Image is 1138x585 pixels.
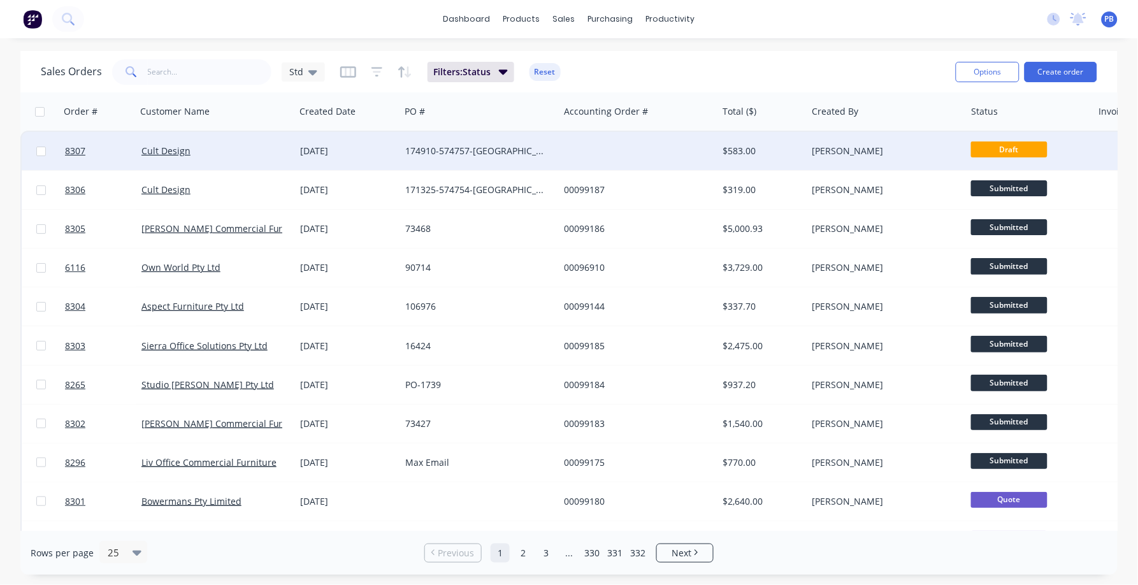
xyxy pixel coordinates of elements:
[419,544,719,563] ul: Pagination
[812,379,953,391] div: [PERSON_NAME]
[299,105,356,118] div: Created Date
[65,405,141,443] a: 8302
[141,417,309,430] a: [PERSON_NAME] Commercial Furniture
[723,300,798,313] div: $337.70
[812,456,953,469] div: [PERSON_NAME]
[300,222,395,235] div: [DATE]
[723,456,798,469] div: $770.00
[65,366,141,404] a: 8265
[723,495,798,508] div: $2,640.00
[605,544,624,563] a: Page 331
[405,105,425,118] div: PO #
[564,261,705,274] div: 00096910
[300,184,395,196] div: [DATE]
[405,340,547,352] div: 16424
[141,495,241,507] a: Bowermans Pty Limited
[65,171,141,209] a: 8306
[300,456,395,469] div: [DATE]
[971,375,1048,391] span: Submitted
[300,261,395,274] div: [DATE]
[971,414,1048,430] span: Submitted
[141,261,220,273] a: Own World Pty Ltd
[65,327,141,365] a: 8303
[405,456,547,469] div: Max Email
[812,340,953,352] div: [PERSON_NAME]
[812,261,953,274] div: [PERSON_NAME]
[23,10,42,29] img: Factory
[65,444,141,482] a: 8296
[300,495,395,508] div: [DATE]
[300,300,395,313] div: [DATE]
[564,222,705,235] div: 00099186
[405,379,547,391] div: PO-1739
[564,340,705,352] div: 00099185
[300,340,395,352] div: [DATE]
[300,417,395,430] div: [DATE]
[657,547,713,560] a: Next page
[723,222,798,235] div: $5,000.93
[434,66,491,78] span: Filters: Status
[65,287,141,326] a: 8304
[723,105,757,118] div: Total ($)
[971,180,1048,196] span: Submitted
[564,105,648,118] div: Accounting Order #
[65,300,85,313] span: 8304
[405,417,547,430] div: 73427
[428,62,514,82] button: Filters:Status
[812,417,953,430] div: [PERSON_NAME]
[491,544,510,563] a: Page 1 is your current page
[723,379,798,391] div: $937.20
[65,210,141,248] a: 8305
[547,10,582,29] div: sales
[672,547,691,560] span: Next
[65,495,85,508] span: 8301
[564,184,705,196] div: 00099187
[971,141,1048,157] span: Draft
[971,453,1048,469] span: Submitted
[141,300,244,312] a: Aspect Furniture Pty Ltd
[141,222,309,235] a: [PERSON_NAME] Commercial Furniture
[65,145,85,157] span: 8307
[723,261,798,274] div: $3,729.00
[405,261,547,274] div: 90714
[65,132,141,170] a: 8307
[65,456,85,469] span: 8296
[514,544,533,563] a: Page 2
[564,417,705,430] div: 00099183
[564,495,705,508] div: 00099180
[972,105,998,118] div: Status
[65,417,85,430] span: 8302
[65,482,141,521] a: 8301
[723,340,798,352] div: $2,475.00
[529,63,561,81] button: Reset
[971,336,1048,352] span: Submitted
[812,222,953,235] div: [PERSON_NAME]
[564,456,705,469] div: 00099175
[537,544,556,563] a: Page 3
[723,184,798,196] div: $319.00
[425,547,481,560] a: Previous page
[141,456,277,468] a: Liv Office Commercial Furniture
[437,10,497,29] a: dashboard
[141,340,268,352] a: Sierra Office Solutions Pty Ltd
[438,547,475,560] span: Previous
[812,145,953,157] div: [PERSON_NAME]
[405,222,547,235] div: 73468
[971,297,1048,313] span: Submitted
[41,66,102,78] h1: Sales Orders
[971,258,1048,274] span: Submitted
[1025,62,1097,82] button: Create order
[628,544,647,563] a: Page 332
[812,495,953,508] div: [PERSON_NAME]
[31,547,94,560] span: Rows per page
[65,261,85,274] span: 6116
[140,105,210,118] div: Customer Name
[564,379,705,391] div: 00099184
[65,184,85,196] span: 8306
[640,10,702,29] div: productivity
[65,222,85,235] span: 8305
[300,379,395,391] div: [DATE]
[65,379,85,391] span: 8265
[141,379,274,391] a: Studio [PERSON_NAME] Pty Ltd
[582,10,640,29] div: purchasing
